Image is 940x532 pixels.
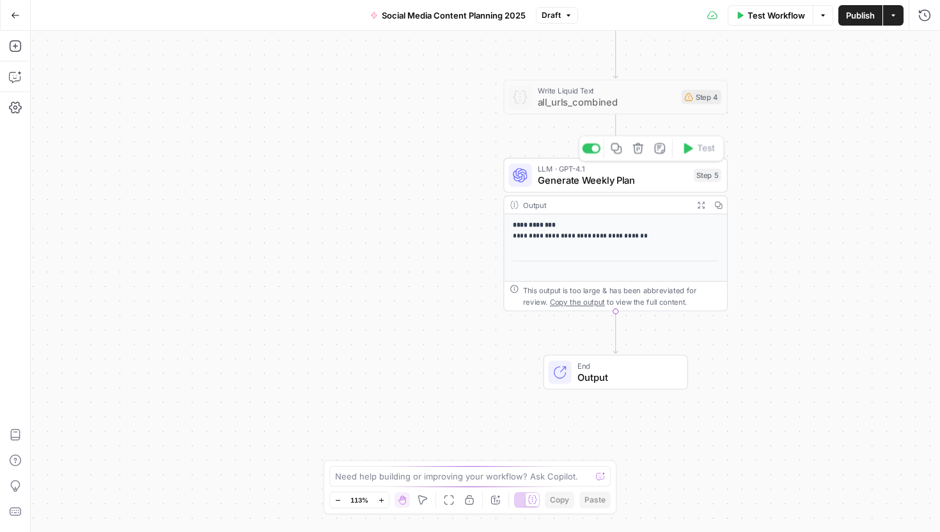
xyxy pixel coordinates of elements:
[838,5,882,26] button: Publish
[542,10,561,21] span: Draft
[676,139,721,157] button: Test
[550,494,569,506] span: Copy
[523,285,721,308] div: This output is too large & has been abbreviated for review. to view the full content.
[577,360,676,371] span: End
[613,21,618,78] g: Edge from step_1-iteration-end to step_4
[363,5,533,26] button: Social Media Content Planning 2025
[694,169,721,182] div: Step 5
[613,311,618,353] g: Edge from step_5 to end
[550,298,605,307] span: Copy the output
[523,199,688,211] div: Output
[503,79,728,114] div: Write Liquid Textall_urls_combinedStep 4
[846,9,875,22] span: Publish
[538,163,688,174] span: LLM · GPT-4.1
[579,492,611,508] button: Paste
[538,85,676,96] span: Write Liquid Text
[577,370,676,385] span: Output
[538,173,688,188] span: Generate Weekly Plan
[350,495,368,505] span: 113%
[728,5,813,26] button: Test Workflow
[538,95,676,109] span: all_urls_combined
[698,142,715,155] span: Test
[382,9,526,22] span: Social Media Content Planning 2025
[584,494,606,506] span: Paste
[545,492,574,508] button: Copy
[748,9,805,22] span: Test Workflow
[536,7,578,24] button: Draft
[682,90,721,104] div: Step 4
[503,355,728,389] div: EndOutput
